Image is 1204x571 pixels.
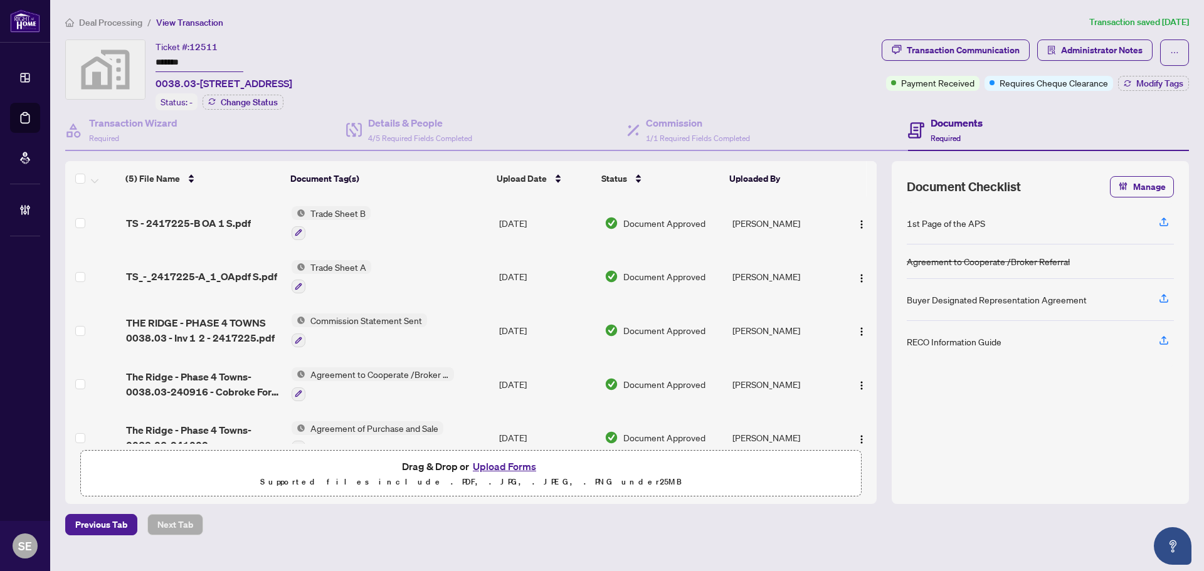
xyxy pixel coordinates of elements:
span: Drag & Drop or [402,458,540,474]
div: Status: [156,93,198,110]
button: Upload Forms [469,458,540,474]
span: home [65,18,74,27]
td: [DATE] [494,357,599,411]
span: Document Approved [623,323,705,337]
article: Transaction saved [DATE] [1089,15,1189,29]
p: Supported files include .PDF, .JPG, .JPEG, .PNG under 25 MB [88,474,853,490]
div: Transaction Communication [907,40,1020,60]
td: [DATE] [494,303,599,357]
button: Open asap [1154,527,1191,565]
span: Previous Tab [75,515,127,535]
span: Commission Statement Sent [305,313,427,327]
button: Status IconCommission Statement Sent [292,313,427,347]
span: Drag & Drop orUpload FormsSupported files include .PDF, .JPG, .JPEG, .PNG under25MB [81,451,861,497]
span: ellipsis [1170,48,1179,57]
span: 1/1 Required Fields Completed [646,134,750,143]
span: Required [931,134,961,143]
span: Agreement of Purchase and Sale [305,421,443,435]
button: Status IconTrade Sheet B [292,206,371,240]
span: Document Checklist [907,178,1021,196]
span: Deal Processing [79,17,142,28]
img: Status Icon [292,367,305,381]
button: Manage [1110,176,1174,197]
h4: Details & People [368,115,472,130]
span: TS - 2417225-B OA 1 S.pdf [126,216,251,231]
img: Document Status [605,323,618,337]
span: Change Status [221,98,278,107]
td: [PERSON_NAME] [727,357,840,411]
td: [PERSON_NAME] [727,303,840,357]
td: [PERSON_NAME] [727,250,840,304]
span: Document Approved [623,431,705,444]
td: [DATE] [494,250,599,304]
button: Change Status [203,95,283,110]
img: logo [10,9,40,33]
th: Uploaded By [724,161,837,196]
span: Required [89,134,119,143]
span: 12511 [189,41,218,53]
span: THE RIDGE - PHASE 4 TOWNS 0038.03 - Inv 1 2 - 2417225.pdf [126,315,282,345]
img: Logo [857,380,867,390]
button: Logo [852,266,872,286]
button: Transaction Communication [882,39,1030,61]
span: Administrator Notes [1061,40,1143,60]
h4: Documents [931,115,983,130]
td: [DATE] [494,196,599,250]
button: Status IconAgreement to Cooperate /Broker Referral [292,367,454,401]
button: Logo [852,213,872,233]
button: Next Tab [147,514,203,535]
td: [PERSON_NAME] [727,411,840,465]
span: 4/5 Required Fields Completed [368,134,472,143]
span: TS_-_2417225-A_1_OApdf S.pdf [126,269,277,284]
img: Status Icon [292,421,305,435]
img: Document Status [605,216,618,230]
span: Agreement to Cooperate /Broker Referral [305,367,454,381]
span: Manage [1133,177,1166,197]
span: Requires Cheque Clearance [1000,76,1108,90]
button: Logo [852,320,872,340]
img: Document Status [605,431,618,444]
span: solution [1047,46,1056,55]
span: Payment Received [901,76,974,90]
img: Logo [857,219,867,229]
h4: Transaction Wizard [89,115,177,130]
th: Status [596,161,724,196]
th: Document Tag(s) [285,161,492,196]
span: 0038.03-[STREET_ADDRESS] [156,76,292,91]
img: Logo [857,273,867,283]
button: Modify Tags [1118,76,1189,91]
span: The Ridge - Phase 4 Towns-0038.03-240916 - Cobroke Form - All - Effective [DATE]-[PERSON_NAME].pdf [126,369,282,399]
span: Upload Date [497,172,547,186]
div: 1st Page of the APS [907,216,985,230]
span: (5) File Name [125,172,180,186]
div: Ticket #: [156,39,218,54]
img: Logo [857,434,867,444]
span: Modify Tags [1136,79,1183,88]
span: Document Approved [623,270,705,283]
img: Status Icon [292,206,305,220]
img: Document Status [605,270,618,283]
button: Logo [852,427,872,448]
th: Upload Date [492,161,596,196]
img: Status Icon [292,313,305,327]
td: [DATE] [494,411,599,465]
span: Document Approved [623,377,705,391]
span: Status [601,172,627,186]
button: Status IconAgreement of Purchase and Sale [292,421,443,455]
img: Status Icon [292,260,305,274]
button: Previous Tab [65,514,137,535]
div: Buyer Designated Representation Agreement [907,293,1087,306]
span: - [189,97,193,108]
img: Document Status [605,377,618,391]
span: SE [18,537,32,555]
div: RECO Information Guide [907,335,1001,348]
span: Document Approved [623,216,705,230]
span: View Transaction [156,17,223,28]
button: Logo [852,374,872,394]
td: [PERSON_NAME] [727,196,840,250]
span: The Ridge - Phase 4 Towns-0038.03-241002 - [GEOGRAPHIC_DATA] APS Master Template OHB_Increased De... [126,422,282,453]
button: Administrator Notes [1037,39,1153,61]
img: svg%3e [66,40,145,99]
span: Trade Sheet A [305,260,371,274]
th: (5) File Name [120,161,285,196]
